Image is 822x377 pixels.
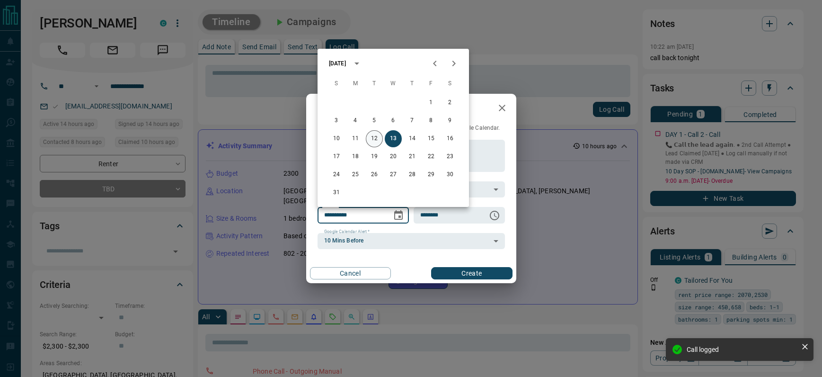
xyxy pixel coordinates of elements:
[310,267,391,279] button: Cancel
[404,130,421,147] button: 14
[385,74,402,93] span: Wednesday
[324,229,370,235] label: Google Calendar Alert
[385,130,402,147] button: 13
[425,54,444,73] button: Previous month
[347,74,364,93] span: Monday
[318,233,505,249] div: 10 Mins Before
[347,112,364,129] button: 4
[444,54,463,73] button: Next month
[349,55,365,72] button: calendar view is open, switch to year view
[328,166,345,183] button: 24
[442,74,459,93] span: Saturday
[431,267,512,279] button: Create
[366,112,383,129] button: 5
[328,184,345,201] button: 31
[328,148,345,165] button: 17
[423,148,440,165] button: 22
[404,74,421,93] span: Thursday
[385,166,402,183] button: 27
[423,112,440,129] button: 8
[404,166,421,183] button: 28
[442,166,459,183] button: 30
[485,206,504,225] button: Choose time, selected time is 6:00 AM
[442,148,459,165] button: 23
[423,94,440,111] button: 1
[389,206,408,225] button: Choose date, selected date is Aug 13, 2025
[442,130,459,147] button: 16
[328,74,345,93] span: Sunday
[423,130,440,147] button: 15
[366,166,383,183] button: 26
[687,346,797,353] div: Call logged
[404,148,421,165] button: 21
[423,166,440,183] button: 29
[385,148,402,165] button: 20
[347,166,364,183] button: 25
[306,94,370,124] h2: New Task
[442,94,459,111] button: 2
[423,74,440,93] span: Friday
[385,112,402,129] button: 6
[366,130,383,147] button: 12
[366,148,383,165] button: 19
[404,112,421,129] button: 7
[329,59,346,68] div: [DATE]
[442,112,459,129] button: 9
[347,130,364,147] button: 11
[366,74,383,93] span: Tuesday
[328,130,345,147] button: 10
[347,148,364,165] button: 18
[328,112,345,129] button: 3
